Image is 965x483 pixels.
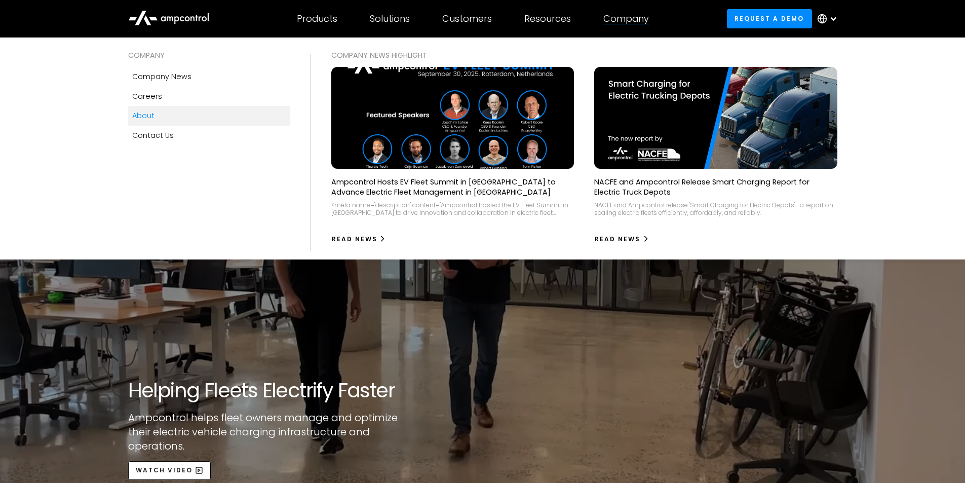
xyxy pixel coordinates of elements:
div: Contact Us [132,130,174,141]
div: Customers [442,13,492,24]
a: Request a demo [727,9,812,28]
div: Company [603,13,649,24]
a: Company news [128,67,290,86]
a: Read News [594,231,649,247]
div: Resources [524,13,571,24]
a: Careers [128,87,290,106]
div: Read News [332,235,377,244]
div: Products [297,13,337,24]
div: Solutions [370,13,410,24]
div: About [132,110,155,121]
a: Read News [331,231,387,247]
div: COMPANY NEWS Highlight [331,50,837,61]
a: About [128,106,290,125]
a: Contact Us [128,126,290,145]
div: COMPANY [128,50,290,61]
p: NACFE and Ampcontrol Release Smart Charging Report for Electric Truck Depots [594,177,837,197]
p: Ampcontrol Hosts EV Fleet Summit in [GEOGRAPHIC_DATA] to Advance Electric Fleet Management in [GE... [331,177,574,197]
div: NACFE and Ampcontrol release 'Smart Charging for Electric Depots'—a report on scaling electric fl... [594,201,837,217]
div: Careers [132,91,162,102]
div: Company news [132,71,191,82]
div: Read News [595,235,640,244]
div: <meta name="description" content="Ampcontrol hosted the EV Fleet Summit in [GEOGRAPHIC_DATA] to d... [331,201,574,217]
